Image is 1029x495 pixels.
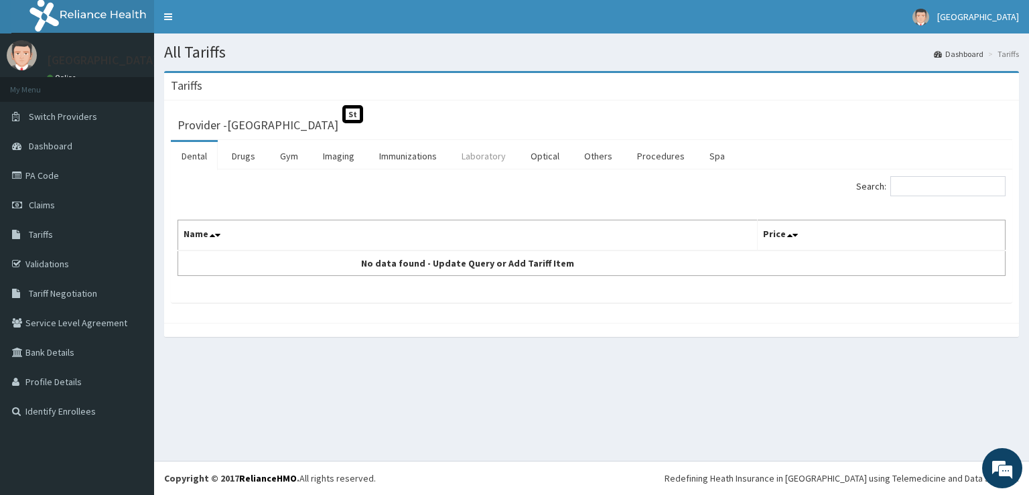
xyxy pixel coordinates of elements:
span: St [342,105,363,123]
span: Tariff Negotiation [29,287,97,299]
h3: Provider - [GEOGRAPHIC_DATA] [178,119,338,131]
a: Dashboard [934,48,983,60]
a: Optical [520,142,570,170]
a: Gym [269,142,309,170]
span: Dashboard [29,140,72,152]
img: User Image [7,40,37,70]
img: User Image [912,9,929,25]
a: RelianceHMO [239,472,297,484]
td: No data found - Update Query or Add Tariff Item [178,251,758,276]
a: Drugs [221,142,266,170]
a: Others [573,142,623,170]
span: [GEOGRAPHIC_DATA] [937,11,1019,23]
th: Name [178,220,758,251]
a: Online [47,73,79,82]
li: Tariffs [985,48,1019,60]
a: Spa [699,142,736,170]
footer: All rights reserved. [154,461,1029,495]
a: Laboratory [451,142,517,170]
a: Immunizations [368,142,448,170]
h1: All Tariffs [164,44,1019,61]
p: [GEOGRAPHIC_DATA] [47,54,157,66]
div: Redefining Heath Insurance in [GEOGRAPHIC_DATA] using Telemedicine and Data Science! [665,472,1019,485]
span: Claims [29,199,55,211]
strong: Copyright © 2017 . [164,472,299,484]
a: Dental [171,142,218,170]
h3: Tariffs [171,80,202,92]
span: Switch Providers [29,111,97,123]
a: Imaging [312,142,365,170]
th: Price [757,220,1006,251]
input: Search: [890,176,1006,196]
a: Procedures [626,142,695,170]
label: Search: [856,176,1006,196]
span: Tariffs [29,228,53,240]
